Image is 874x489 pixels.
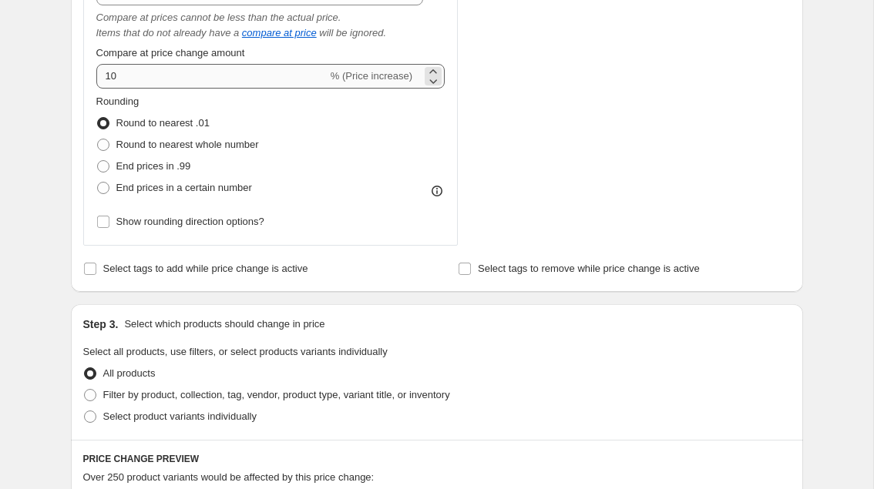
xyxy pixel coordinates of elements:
h2: Step 3. [83,317,119,332]
span: All products [103,367,156,379]
span: End prices in .99 [116,160,191,172]
i: Compare at prices cannot be less than the actual price. [96,12,341,23]
span: Rounding [96,95,140,107]
span: % (Price increase) [331,70,412,82]
span: Select all products, use filters, or select products variants individually [83,346,388,357]
span: Filter by product, collection, tag, vendor, product type, variant title, or inventory [103,389,450,400]
h6: PRICE CHANGE PREVIEW [83,453,791,465]
span: Over 250 product variants would be affected by this price change: [83,471,375,483]
span: Show rounding direction options? [116,216,264,227]
button: compare at price [242,27,317,39]
i: Items that do not already have a [96,27,240,39]
span: Round to nearest whole number [116,139,259,150]
span: End prices in a certain number [116,182,252,193]
span: Select product variants individually [103,410,257,422]
input: -15 [96,64,328,89]
span: Compare at price change amount [96,47,245,59]
span: Round to nearest .01 [116,117,210,129]
p: Select which products should change in price [124,317,324,332]
span: Select tags to remove while price change is active [478,263,700,274]
i: will be ignored. [319,27,386,39]
span: Select tags to add while price change is active [103,263,308,274]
